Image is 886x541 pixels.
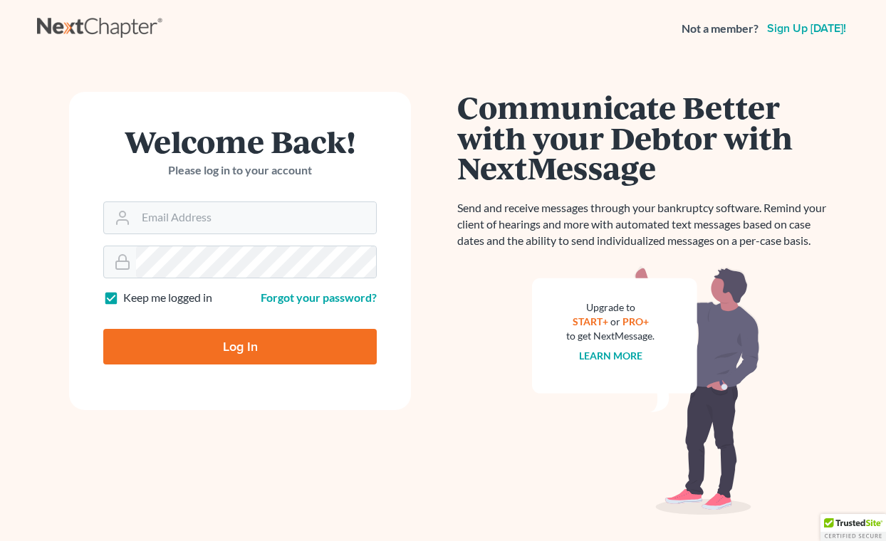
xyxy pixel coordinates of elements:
p: Send and receive messages through your bankruptcy software. Remind your client of hearings and mo... [457,200,835,249]
h1: Welcome Back! [103,126,377,157]
label: Keep me logged in [123,290,212,306]
h1: Communicate Better with your Debtor with NextMessage [457,92,835,183]
img: nextmessage_bg-59042aed3d76b12b5cd301f8e5b87938c9018125f34e5fa2b7a6b67550977c72.svg [532,266,760,515]
div: to get NextMessage. [566,329,655,343]
input: Log In [103,329,377,364]
a: START+ [573,315,608,327]
div: TrustedSite Certified [820,514,886,541]
a: Learn more [579,350,642,362]
a: PRO+ [622,315,649,327]
a: Forgot your password? [261,290,377,304]
p: Please log in to your account [103,162,377,179]
strong: Not a member? [682,21,759,37]
a: Sign up [DATE]! [764,23,849,34]
input: Email Address [136,202,376,233]
span: or [610,315,620,327]
div: Upgrade to [566,300,655,315]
